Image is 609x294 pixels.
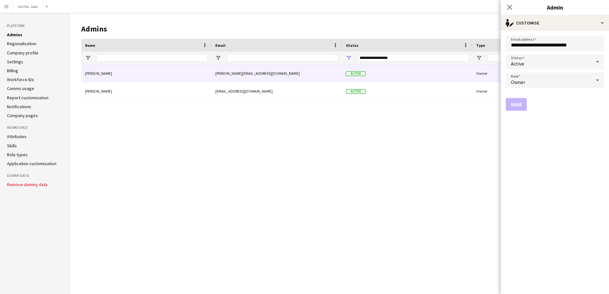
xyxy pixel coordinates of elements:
[488,54,599,62] input: Type Filter Input
[97,54,208,62] input: Name Filter Input
[215,43,226,48] span: Email
[7,86,34,91] a: Comms usage
[346,71,366,76] span: Active
[476,43,485,48] span: Type
[476,55,482,61] button: Open Filter Menu
[85,55,91,61] button: Open Filter Menu
[7,161,56,166] a: Application customisation
[85,43,95,48] span: Name
[227,54,338,62] input: Email Filter Input
[472,82,603,100] div: Owner
[13,0,43,13] button: Ad Hoc Jobs
[511,79,525,85] span: Owner
[7,152,28,157] a: Role types
[81,65,211,82] div: [PERSON_NAME]
[7,32,22,38] a: Admins
[7,77,34,82] a: Workforce IDs
[511,60,524,67] span: Active
[7,41,36,46] a: Regionalisation
[81,24,550,34] h1: Admins
[7,113,38,118] a: Company pages
[7,50,39,56] a: Company profile
[7,143,17,149] a: Skills
[7,134,26,139] a: Attributes
[7,68,18,73] a: Billing
[7,104,31,109] a: Notifications
[7,173,63,178] h3: Dummy Data
[7,59,23,65] a: Settings
[346,55,352,61] button: Open Filter Menu
[472,65,603,82] div: Owner
[501,3,609,11] h3: Admin
[81,82,211,100] div: [PERSON_NAME]
[346,89,366,94] span: Active
[215,55,221,61] button: Open Filter Menu
[501,15,609,31] div: Customise
[7,23,63,29] h3: Platform
[346,43,358,48] span: Status
[7,182,47,187] button: Remove dummy data
[7,95,48,101] a: Report customisation
[211,82,342,100] div: [EMAIL_ADDRESS][DOMAIN_NAME]
[7,125,63,130] h3: Workforce
[211,65,342,82] div: [PERSON_NAME][EMAIL_ADDRESS][DOMAIN_NAME]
